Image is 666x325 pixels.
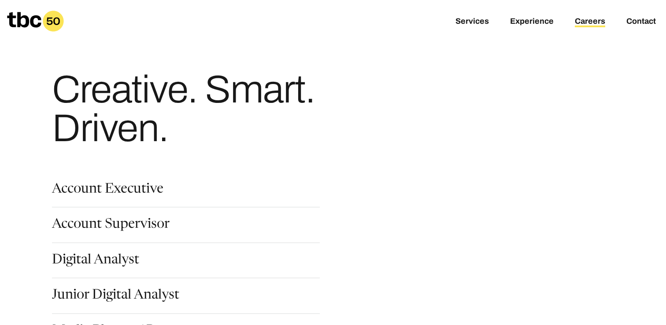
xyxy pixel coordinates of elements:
[7,11,64,32] a: Homepage
[52,183,163,198] a: Account Executive
[52,289,179,304] a: Junior Digital Analyst
[52,254,139,269] a: Digital Analyst
[52,218,170,233] a: Account Supervisor
[510,17,554,27] a: Experience
[455,17,489,27] a: Services
[575,17,605,27] a: Careers
[626,17,656,27] a: Contact
[52,70,390,148] h1: Creative. Smart. Driven.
